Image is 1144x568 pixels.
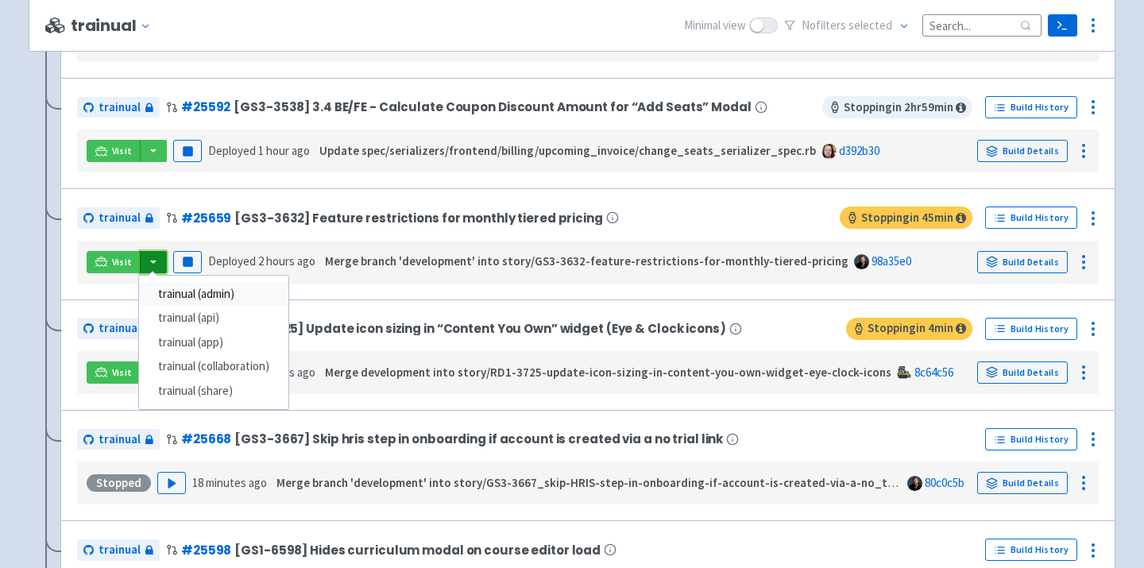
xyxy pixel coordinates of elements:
[1048,14,1077,37] a: Terminal
[99,99,141,117] span: trainual
[99,319,141,338] span: trainual
[181,99,230,115] a: #25592
[258,253,315,269] time: 2 hours ago
[112,256,133,269] span: Visit
[173,140,202,162] button: Pause
[840,207,972,229] span: Stopping in 45 min
[977,140,1068,162] a: Build Details
[208,253,315,269] span: Deployed
[173,251,202,273] button: Pause
[839,143,879,158] a: d392b30
[181,542,231,558] a: #25598
[684,17,746,35] span: Minimal view
[848,17,892,33] span: selected
[181,431,231,447] a: #25668
[872,253,911,269] a: 98a35e0
[87,140,141,162] a: Visit
[87,251,141,273] a: Visit
[139,330,288,355] a: trainual (app)
[139,282,288,307] a: trainual (admin)
[985,539,1077,561] a: Build History
[325,253,848,269] strong: Merge branch 'development' into story/GS3-3632-feature-restrictions-for-monthly-tiered-pricing
[77,97,160,118] a: trainual
[112,145,133,157] span: Visit
[87,361,141,384] a: Visit
[99,541,141,559] span: trainual
[977,251,1068,273] a: Build Details
[181,210,231,226] a: #25659
[985,207,1077,229] a: Build History
[157,472,186,494] button: Play
[139,306,288,330] a: trainual (api)
[977,472,1068,494] a: Build Details
[977,361,1068,384] a: Build Details
[925,475,964,490] a: 80c0c5b
[112,366,133,379] span: Visit
[71,17,157,35] button: trainual
[985,96,1077,118] a: Build History
[234,211,602,225] span: [GS3-3632] Feature restrictions for monthly tiered pricing
[802,17,892,35] span: No filter s
[99,209,141,227] span: trainual
[139,379,288,404] a: trainual (share)
[325,365,891,380] strong: Merge development into story/RD1-3725-update-icon-sizing-in-content-you-own-widget-eye-clock-icons
[77,318,160,339] a: trainual
[319,143,816,158] strong: Update spec/serializers/frontend/billing/upcoming_invoice/change_seats_serializer_spec.rb
[208,143,310,158] span: Deployed
[77,207,160,229] a: trainual
[99,431,141,449] span: trainual
[822,96,972,118] span: Stopping in 2 hr 59 min
[234,100,751,114] span: [GS3-3538] 3.4 BE/FE - Calculate Coupon Discount Amount for “Add Seats” Modal
[77,429,160,450] a: trainual
[276,475,929,490] strong: Merge branch 'development' into story/GS3-3667_skip-HRIS-step-in-onboarding-if-account-is-created...
[192,475,267,490] time: 18 minutes ago
[914,365,953,380] a: 8c64c56
[234,432,723,446] span: [GS3-3667] Skip hris step in onboarding if account is created via a no trial link
[234,543,601,557] span: [GS1-6598] Hides curriculum modal on course editor load
[846,318,972,340] span: Stopping in 4 min
[922,14,1042,36] input: Search...
[87,474,151,492] div: Stopped
[77,539,160,561] a: trainual
[985,428,1077,450] a: Build History
[234,322,725,335] span: [RD1-3725] Update icon sizing in “Content You Own” widget (Eye & Clock icons)
[139,354,288,379] a: trainual (collaboration)
[985,318,1077,340] a: Build History
[258,143,310,158] time: 1 hour ago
